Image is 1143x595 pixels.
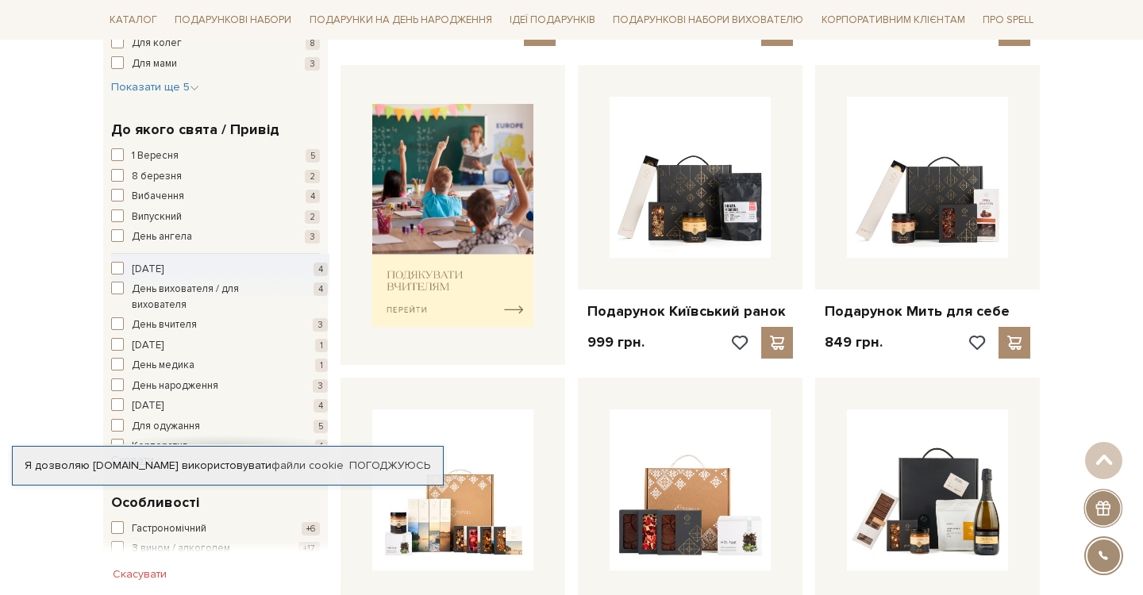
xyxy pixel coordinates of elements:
span: День ангела [132,229,192,245]
a: Подарунок Київський ранок [587,302,793,321]
a: Подарунки на День народження [303,8,498,33]
span: Показати ще 5 [111,80,199,94]
span: День вчителя [132,317,197,333]
p: 999 грн. [587,333,645,351]
button: Для одужання 5 [111,419,328,435]
span: Корпоратив [132,439,188,455]
button: Корпоратив 1 [111,439,328,455]
span: Особливості [111,492,199,513]
button: 8 березня 2 [111,169,320,185]
button: Для колег 8 [111,36,320,52]
span: 5 [306,149,320,163]
a: Погоджуюсь [349,459,430,473]
span: 2 [305,210,320,224]
span: Випускний [132,209,182,225]
a: Про Spell [976,8,1040,33]
button: Показати ще 5 [111,79,199,95]
span: [DATE] [132,262,164,278]
span: Для одужання [132,419,200,435]
button: День ангела 3 [111,229,320,245]
button: [DATE] 1 [111,338,328,354]
button: Для мами 3 [111,56,320,72]
span: [DATE] [132,338,164,354]
span: 4 [314,282,328,296]
span: 3 [313,379,328,393]
button: Випускний 2 [111,209,320,225]
button: День вчителя 3 [111,317,328,333]
button: З вином / алкоголем +17 [111,541,320,557]
span: З вином / алкоголем [132,541,230,557]
div: Я дозволяю [DOMAIN_NAME] використовувати [13,459,443,473]
a: Корпоративним клієнтам [815,6,972,33]
span: 8 [306,36,320,50]
span: 4 [306,190,320,203]
a: файли cookie [271,459,344,472]
span: 8 березня [132,169,182,185]
button: Гастрономічний +6 [111,521,320,537]
button: Скасувати [103,562,176,587]
button: Вибачення 4 [111,189,320,205]
img: banner [372,104,533,327]
a: Подарункові набори [168,8,298,33]
span: +6 [302,522,320,535]
button: [DATE] 4 [111,262,328,278]
span: 3 [305,230,320,244]
span: 1 [315,339,328,352]
span: День вихователя / для вихователя [132,282,284,313]
span: День народження [132,378,218,394]
span: До якого свята / Привід [111,119,279,140]
p: 849 грн. [825,333,883,351]
span: 4 [314,399,328,413]
span: +17 [298,542,320,555]
span: 4 [314,263,328,276]
span: Гастрономічний [132,521,206,537]
button: День медика 1 [111,358,328,374]
span: 1 Вересня [132,148,179,164]
a: Ідеї подарунків [503,8,602,33]
button: День вихователя / для вихователя 4 [111,282,328,313]
button: [DATE] 4 [111,398,328,414]
span: День медика [132,358,194,374]
span: Для колег [132,36,182,52]
span: 2 [305,170,320,183]
span: 5 [314,420,328,433]
span: 1 [315,440,328,453]
a: Подарунок Мить для себе [825,302,1030,321]
span: 3 [305,57,320,71]
span: [DATE] [132,398,164,414]
span: Вибачення [132,189,184,205]
span: 1 [315,359,328,372]
button: 1 Вересня 5 [111,148,320,164]
a: Подарункові набори вихователю [606,6,810,33]
span: 3 [313,318,328,332]
a: Каталог [103,8,164,33]
span: Для мами [132,56,177,72]
button: День народження 3 [111,378,328,394]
